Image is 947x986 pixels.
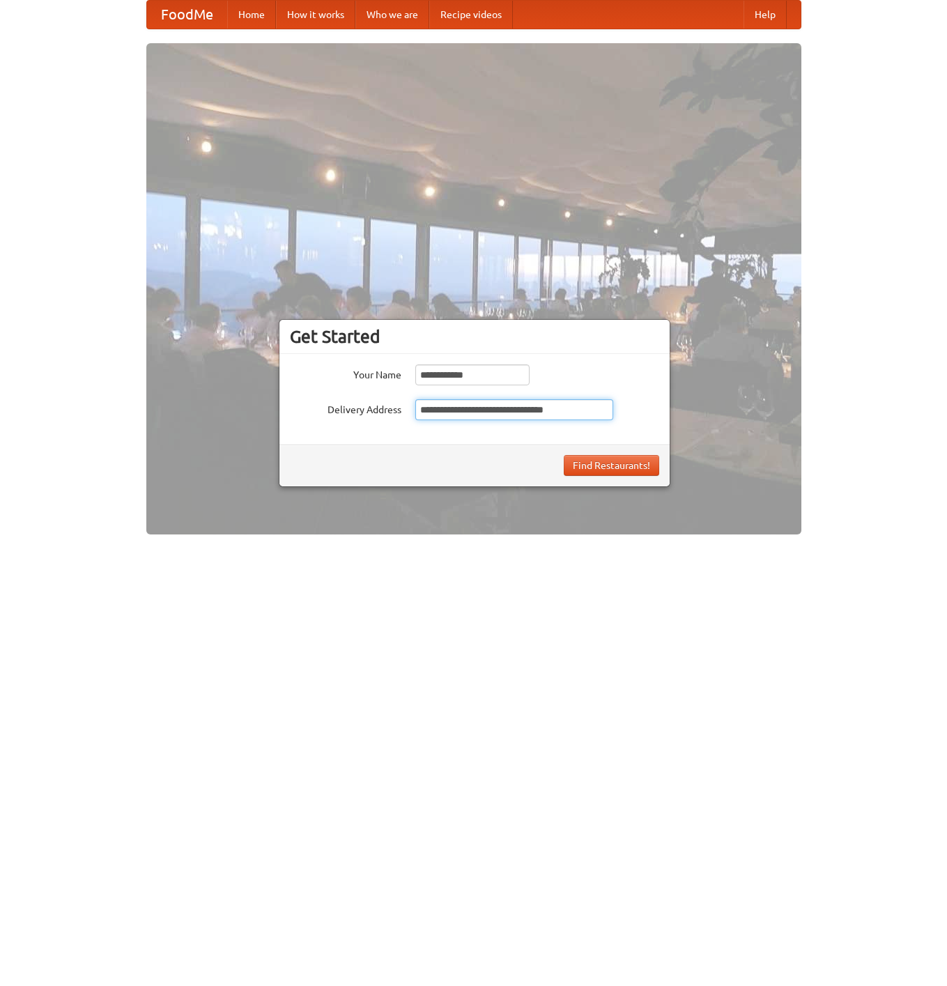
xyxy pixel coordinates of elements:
a: Help [744,1,787,29]
label: Your Name [290,364,401,382]
a: Who we are [355,1,429,29]
h3: Get Started [290,326,659,347]
label: Delivery Address [290,399,401,417]
a: Home [227,1,276,29]
a: FoodMe [147,1,227,29]
button: Find Restaurants! [564,455,659,476]
a: How it works [276,1,355,29]
a: Recipe videos [429,1,513,29]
